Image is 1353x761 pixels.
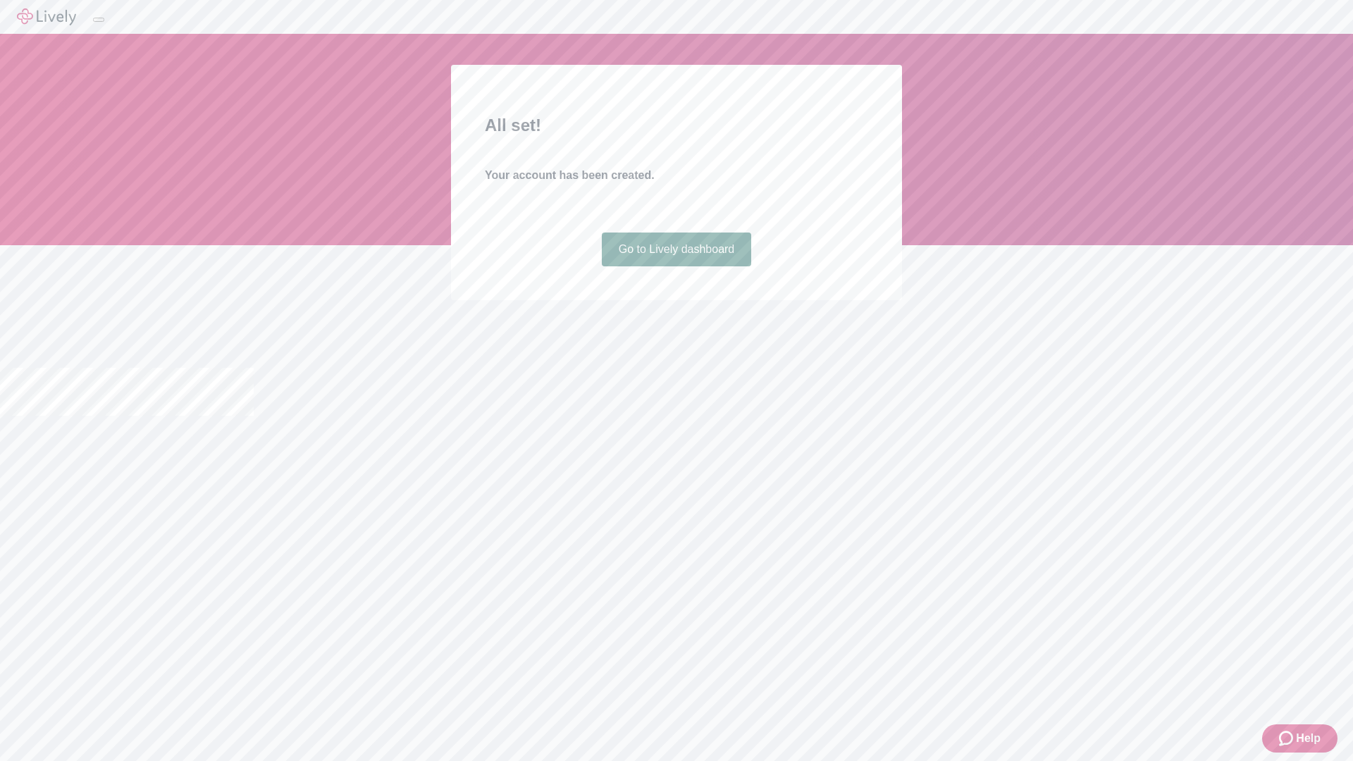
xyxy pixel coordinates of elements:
[602,233,752,266] a: Go to Lively dashboard
[1279,730,1296,747] svg: Zendesk support icon
[485,167,868,184] h4: Your account has been created.
[485,113,868,138] h2: All set!
[1296,730,1321,747] span: Help
[17,8,76,25] img: Lively
[93,18,104,22] button: Log out
[1262,724,1337,753] button: Zendesk support iconHelp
